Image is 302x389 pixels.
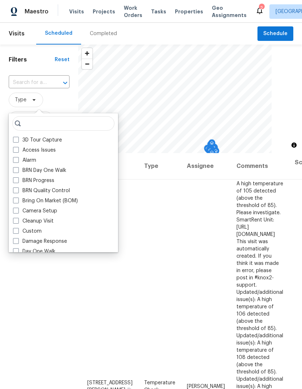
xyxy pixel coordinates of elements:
[13,167,66,174] label: BRN Day One Walk
[257,26,293,41] button: Schedule
[187,384,225,389] span: [PERSON_NAME]
[82,48,92,59] button: Zoom in
[151,9,166,14] span: Tasks
[9,26,25,42] span: Visits
[82,59,92,69] button: Zoom out
[259,4,264,12] div: 2
[13,157,36,164] label: Alarm
[175,8,203,15] span: Properties
[263,29,288,38] span: Schedule
[13,207,57,215] label: Camera Setup
[45,30,72,37] div: Scheduled
[13,136,62,144] label: 3D Tour Capture
[93,8,115,15] span: Projects
[55,56,70,63] div: Reset
[15,96,26,103] span: Type
[13,238,67,245] label: Damage Response
[13,248,55,255] label: Day One Walk
[206,147,214,158] div: Map marker
[13,177,54,184] label: BRN Progress
[290,141,298,149] button: Toggle attribution
[231,153,289,179] th: Comments
[60,78,70,88] button: Open
[78,45,272,153] canvas: Map
[212,4,247,19] span: Geo Assignments
[206,146,213,157] div: Map marker
[13,147,56,154] label: Access Issues
[9,77,49,88] input: Search for an address...
[13,197,78,204] label: Bring On Market (BOM)
[9,56,55,63] h1: Filters
[212,147,219,158] div: Map marker
[207,141,214,152] div: Map marker
[138,153,181,179] th: Type
[69,8,84,15] span: Visits
[208,146,215,157] div: Map marker
[124,4,142,19] span: Work Orders
[13,217,54,225] label: Cleanup Visit
[292,141,296,149] span: Toggle attribution
[25,8,49,15] span: Maestro
[181,153,231,179] th: Assignee
[208,149,215,160] div: Map marker
[204,145,211,156] div: Map marker
[208,139,215,151] div: Map marker
[90,30,117,37] div: Completed
[13,228,42,235] label: Custom
[13,187,70,194] label: BRN Quality Control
